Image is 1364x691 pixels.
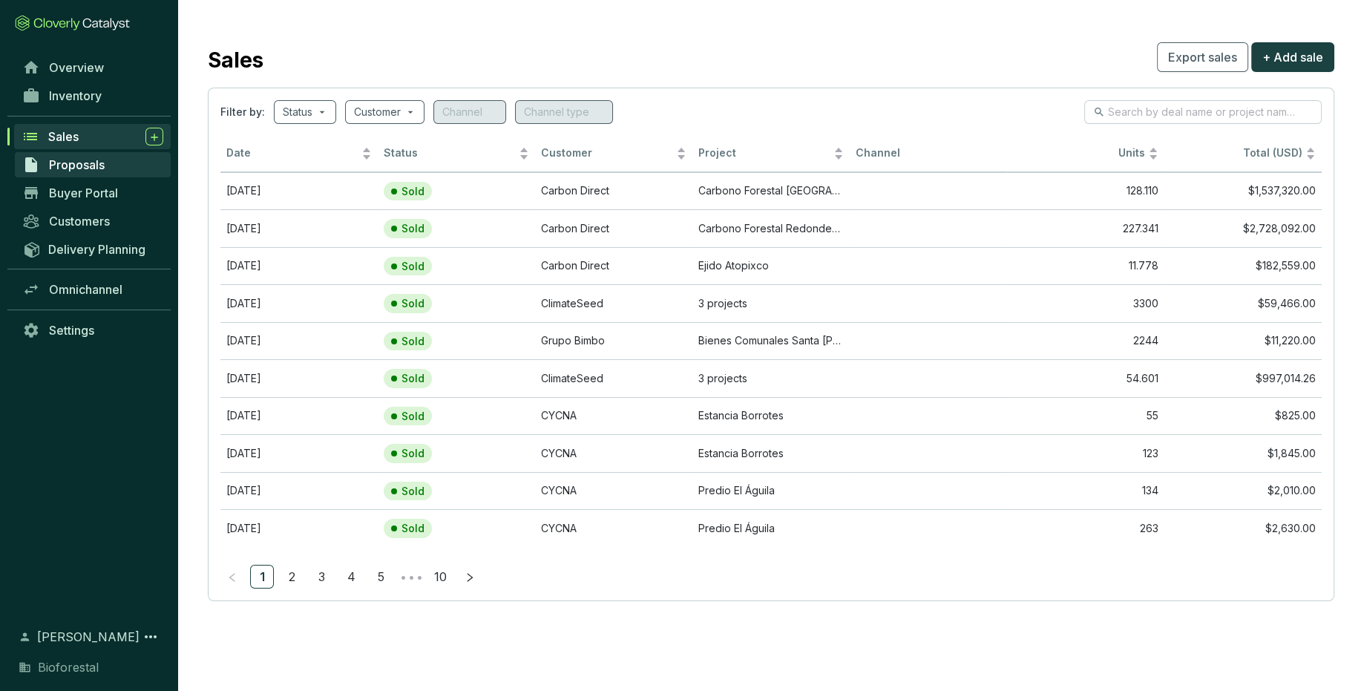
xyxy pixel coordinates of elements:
[49,323,94,338] span: Settings
[1164,247,1322,285] td: $182,559.00
[401,485,424,498] p: Sold
[1164,434,1322,472] td: $1,845.00
[1164,397,1322,435] td: $825.00
[535,247,692,285] td: Carbon Direct
[401,260,424,273] p: Sold
[220,397,378,435] td: Jul 27 2024
[15,318,171,343] a: Settings
[1168,48,1237,66] span: Export sales
[401,410,424,423] p: Sold
[692,247,850,285] td: Ejido Atopixco
[698,146,830,160] span: Project
[14,124,171,149] a: Sales
[1007,397,1164,435] td: 55
[15,180,171,206] a: Buyer Portal
[280,565,304,589] li: 2
[220,472,378,510] td: Jul 27 2024
[692,359,850,397] td: 3 projects
[220,359,378,397] td: Jun 18 2024
[535,284,692,322] td: ClimateSeed
[220,209,378,247] td: Jul 20 2025
[692,209,850,247] td: Carbono Forestal Redondeados
[220,284,378,322] td: Nov 25 2024
[692,472,850,510] td: Predio El Águila
[1164,322,1322,360] td: $11,220.00
[250,565,274,589] li: 1
[401,335,424,348] p: Sold
[692,172,850,210] td: Carbono Forestal La Catedral
[340,566,362,588] a: 4
[1007,322,1164,360] td: 2244
[692,509,850,547] td: Predio El Águila
[401,372,424,385] p: Sold
[339,565,363,589] li: 4
[1007,247,1164,285] td: 11.778
[1007,172,1164,210] td: 128.110
[49,88,102,103] span: Inventory
[535,397,692,435] td: CYCNA
[458,565,482,589] li: Next Page
[15,152,171,177] a: Proposals
[1007,359,1164,397] td: 54.601
[220,322,378,360] td: Mar 08 2023
[692,322,850,360] td: Bienes Comunales Santa Isabel Chalma
[1157,42,1248,72] button: Export sales
[850,136,1007,172] th: Channel
[220,509,378,547] td: Jul 27 2024
[692,397,850,435] td: Estancia Borrotes
[49,214,110,229] span: Customers
[15,55,171,80] a: Overview
[49,282,122,297] span: Omnichannel
[692,284,850,322] td: 3 projects
[48,129,79,144] span: Sales
[1164,172,1322,210] td: $1,537,320.00
[220,565,244,589] button: left
[49,60,104,75] span: Overview
[541,146,673,160] span: Customer
[535,136,692,172] th: Customer
[1007,209,1164,247] td: 227.341
[227,572,237,583] span: left
[15,237,171,261] a: Delivery Planning
[220,434,378,472] td: Jul 27 2024
[401,297,424,310] p: Sold
[15,83,171,108] a: Inventory
[458,565,482,589] button: right
[49,157,105,172] span: Proposals
[535,209,692,247] td: Carbon Direct
[49,186,118,200] span: Buyer Portal
[401,447,424,460] p: Sold
[401,222,424,235] p: Sold
[310,566,332,588] a: 3
[220,565,244,589] li: Previous Page
[535,472,692,510] td: CYCNA
[309,565,333,589] li: 3
[37,628,140,646] span: [PERSON_NAME]
[535,322,692,360] td: Grupo Bimbo
[251,566,273,588] a: 1
[401,185,424,198] p: Sold
[1262,48,1323,66] span: + Add sale
[1164,472,1322,510] td: $2,010.00
[1164,359,1322,397] td: $997,014.26
[370,566,392,588] a: 5
[384,146,516,160] span: Status
[1108,104,1299,120] input: Search by deal name or project name...
[1007,509,1164,547] td: 263
[220,247,378,285] td: Aug 25 2025
[1164,209,1322,247] td: $2,728,092.00
[535,172,692,210] td: Carbon Direct
[535,359,692,397] td: ClimateSeed
[1007,434,1164,472] td: 123
[399,565,422,589] span: •••
[1164,509,1322,547] td: $2,630.00
[1164,284,1322,322] td: $59,466.00
[692,136,850,172] th: Project
[378,136,535,172] th: Status
[226,146,358,160] span: Date
[1007,472,1164,510] td: 134
[401,522,424,535] p: Sold
[428,565,452,589] li: 10
[48,242,145,257] span: Delivery Planning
